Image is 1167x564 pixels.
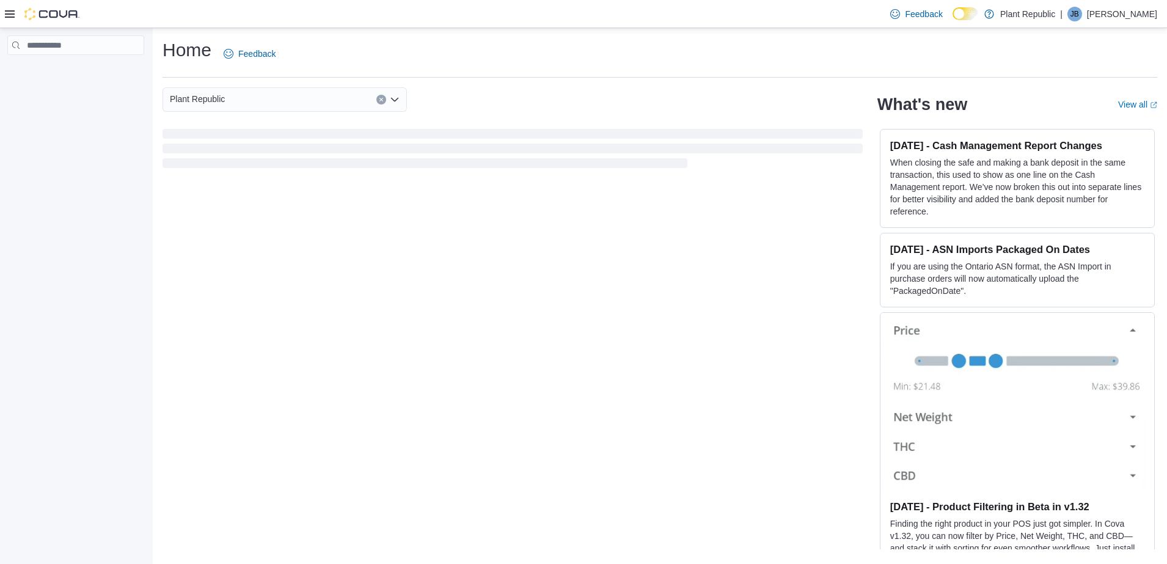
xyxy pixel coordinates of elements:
[890,500,1144,513] h3: [DATE] - Product Filtering in Beta in v1.32
[1060,7,1063,21] p: |
[163,38,211,62] h1: Home
[219,42,280,66] a: Feedback
[390,95,400,104] button: Open list of options
[238,48,276,60] span: Feedback
[877,95,967,114] h2: What's new
[890,260,1144,297] p: If you are using the Ontario ASN format, the ASN Import in purchase orders will now automatically...
[1000,7,1055,21] p: Plant Republic
[1087,7,1157,21] p: [PERSON_NAME]
[1118,100,1157,109] a: View allExternal link
[7,57,144,87] nav: Complex example
[885,2,947,26] a: Feedback
[376,95,386,104] button: Clear input
[1070,7,1079,21] span: JB
[890,243,1144,255] h3: [DATE] - ASN Imports Packaged On Dates
[163,131,863,170] span: Loading
[1150,101,1157,109] svg: External link
[1067,7,1082,21] div: Justin Berg
[890,139,1144,152] h3: [DATE] - Cash Management Report Changes
[953,7,978,20] input: Dark Mode
[170,92,225,106] span: Plant Republic
[953,20,953,21] span: Dark Mode
[890,156,1144,218] p: When closing the safe and making a bank deposit in the same transaction, this used to show as one...
[905,8,942,20] span: Feedback
[24,8,79,20] img: Cova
